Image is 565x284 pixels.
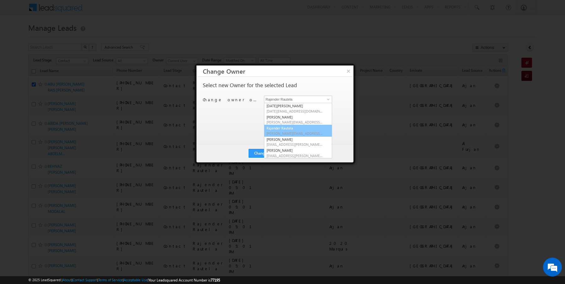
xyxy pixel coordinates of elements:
[98,278,123,282] a: Terms of Service
[324,96,331,103] a: Show All Items
[266,153,323,158] span: [EMAIL_ADDRESS][PERSON_NAME][DOMAIN_NAME]
[203,82,297,88] p: Select new Owner for the selected Lead
[203,97,259,103] p: Change owner of 1 lead to
[211,278,220,282] span: 77195
[62,278,72,282] a: About
[28,277,220,283] span: © 2025 LeadSquared | | | | |
[343,66,353,76] button: ×
[124,278,148,282] a: Acceptable Use
[264,114,332,125] a: [PERSON_NAME]
[266,109,323,113] span: [DATE][EMAIL_ADDRESS][DOMAIN_NAME]
[73,278,97,282] a: Contact Support
[264,136,332,148] a: [PERSON_NAME]
[266,131,323,136] span: [PERSON_NAME][EMAIL_ADDRESS][DOMAIN_NAME]
[266,120,323,124] span: [PERSON_NAME][EMAIL_ADDRESS][DOMAIN_NAME]
[249,149,272,158] button: Change
[264,125,332,137] a: Rajender Rautela
[203,66,353,76] h3: Change Owner
[264,147,332,159] a: [PERSON_NAME]
[264,103,332,114] a: [DATE][PERSON_NAME]
[266,142,323,147] span: [EMAIL_ADDRESS][PERSON_NAME][DOMAIN_NAME]
[264,96,332,103] input: Type to Search
[148,278,220,282] span: Your Leadsquared Account Number is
